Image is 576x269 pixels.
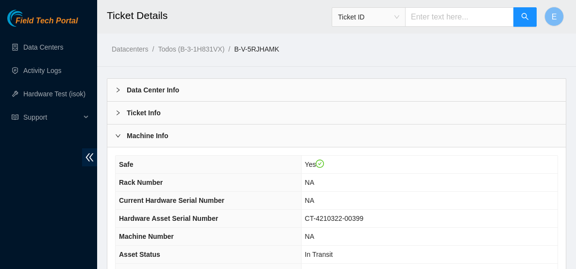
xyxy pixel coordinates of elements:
[7,10,49,27] img: Akamai Technologies
[23,108,81,127] span: Support
[552,11,557,23] span: E
[305,179,314,186] span: NA
[7,18,78,30] a: Akamai TechnologiesField Tech Portal
[107,102,566,124] div: Ticket Info
[119,197,224,204] span: Current Hardware Serial Number
[305,215,364,222] span: CT-4210322-00399
[115,110,121,116] span: right
[119,251,160,258] span: Asset Status
[405,7,514,27] input: Enter text here...
[115,133,121,139] span: right
[115,87,121,93] span: right
[521,13,529,22] span: search
[107,79,566,101] div: Data Center Info
[544,7,564,26] button: E
[305,197,314,204] span: NA
[127,85,179,95] b: Data Center Info
[338,10,399,24] span: Ticket ID
[16,17,78,26] span: Field Tech Portal
[234,45,279,53] a: B-V-5RJHAMK
[513,7,537,27] button: search
[82,148,97,166] span: double-left
[316,160,324,168] span: check-circle
[158,45,224,53] a: Todos (B-3-1H831VX)
[23,43,63,51] a: Data Centers
[228,45,230,53] span: /
[23,67,62,74] a: Activity Logs
[119,233,174,240] span: Machine Number
[119,179,163,186] span: Rack Number
[112,45,148,53] a: Datacenters
[305,161,324,168] span: Yes
[127,108,161,118] b: Ticket Info
[305,251,333,258] span: In Transit
[152,45,154,53] span: /
[305,233,314,240] span: NA
[12,114,18,121] span: read
[119,161,134,168] span: Safe
[107,125,566,147] div: Machine Info
[127,130,169,141] b: Machine Info
[23,90,85,98] a: Hardware Test (isok)
[119,215,218,222] span: Hardware Asset Serial Number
